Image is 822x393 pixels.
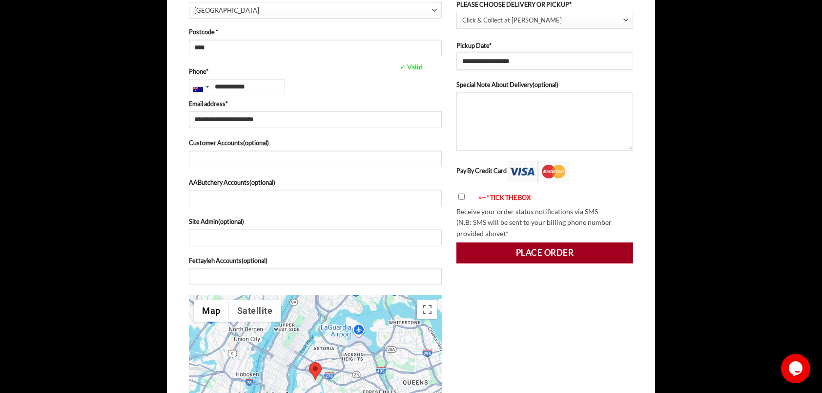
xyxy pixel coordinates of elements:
button: Place order [456,242,633,263]
input: <-- * TICK THE BOX [458,194,465,200]
label: Postcode [189,27,442,37]
button: Show street map [194,300,229,322]
font: <-- * TICK THE BOX [478,194,531,201]
span: (optional) [243,139,269,147]
label: AAButchery Accounts [189,177,442,187]
div: Australia: +61 [189,79,212,95]
span: (optional) [533,81,558,88]
label: Fettayleh Accounts [189,256,442,265]
span: (optional) [218,218,244,225]
span: Click & Collect at Abu Ahmad Butchery [462,12,623,28]
span: ✓ Valid [397,62,493,73]
img: arrow-blink.gif [470,196,478,202]
label: Pickup Date [456,41,633,50]
label: Pay By Credit Card [456,167,569,175]
span: State [189,2,442,19]
span: Click & Collect at Abu Ahmad Butchery [456,12,633,29]
span: (optional) [242,257,267,264]
p: Receive your order status notifications via SMS (N.B: SMS will be sent to your billing phone numb... [456,206,633,240]
label: Customer Accounts [189,138,442,148]
img: Pay By Credit Card [507,161,569,182]
label: Site Admin [189,217,442,226]
span: New South Wales [194,2,432,19]
button: Show satellite imagery [229,300,281,322]
iframe: chat widget [781,354,812,383]
label: Email address [189,99,442,109]
label: Special Note About Delivery [456,80,633,89]
button: Toggle fullscreen view [417,300,437,319]
label: Phone [189,66,442,76]
span: (optional) [249,178,275,186]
